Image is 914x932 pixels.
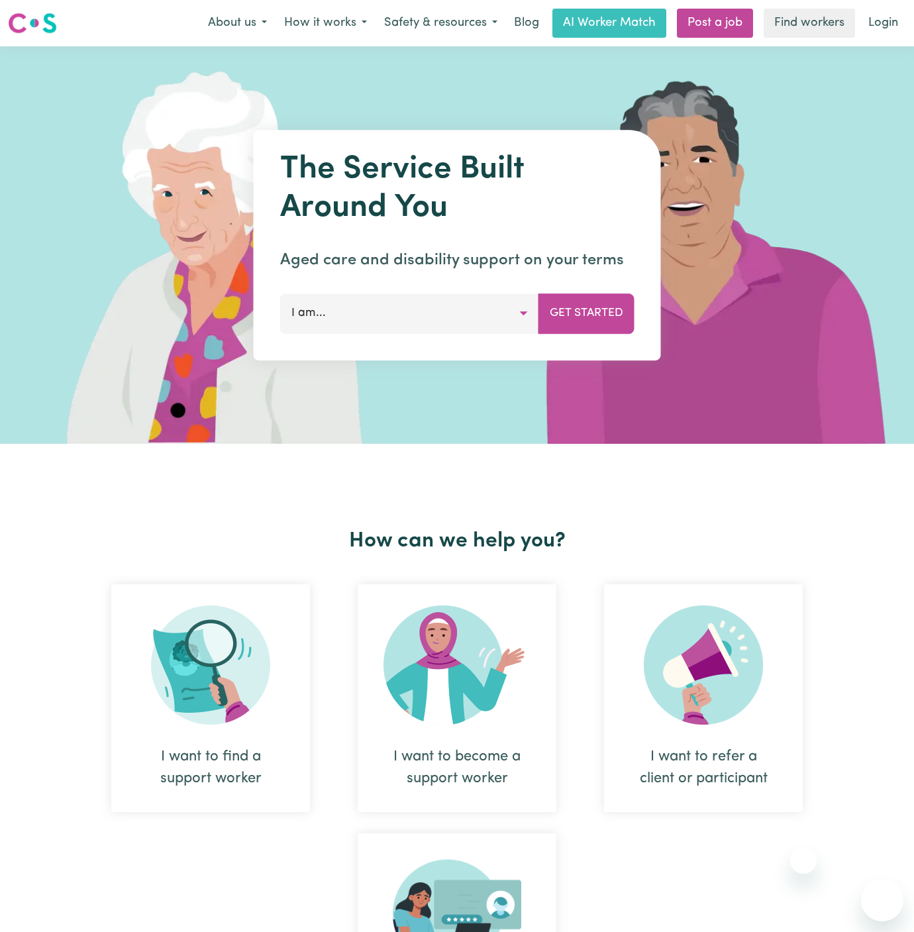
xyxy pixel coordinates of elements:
[358,584,556,812] div: I want to become a support worker
[199,9,276,37] button: About us
[506,9,547,38] a: Blog
[764,9,855,38] a: Find workers
[552,9,666,38] a: AI Worker Match
[389,746,525,790] div: I want to become a support worker
[276,9,376,37] button: How it works
[8,8,57,38] a: Careseekers logo
[604,584,803,812] div: I want to refer a client or participant
[383,605,531,725] img: Become Worker
[538,293,635,333] button: Get Started
[677,9,753,38] a: Post a job
[280,248,635,272] p: Aged care and disability support on your terms
[861,879,903,921] iframe: Button to launch messaging window
[151,605,270,725] img: Search
[636,746,771,790] div: I want to refer a client or participant
[280,293,539,333] button: I am...
[790,847,817,874] iframe: Close message
[860,9,906,38] a: Login
[376,9,506,37] button: Safety & resources
[644,605,763,725] img: Refer
[280,151,635,227] h1: The Service Built Around You
[143,746,278,790] div: I want to find a support worker
[87,529,827,554] h2: How can we help you?
[111,584,310,812] div: I want to find a support worker
[8,11,57,35] img: Careseekers logo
